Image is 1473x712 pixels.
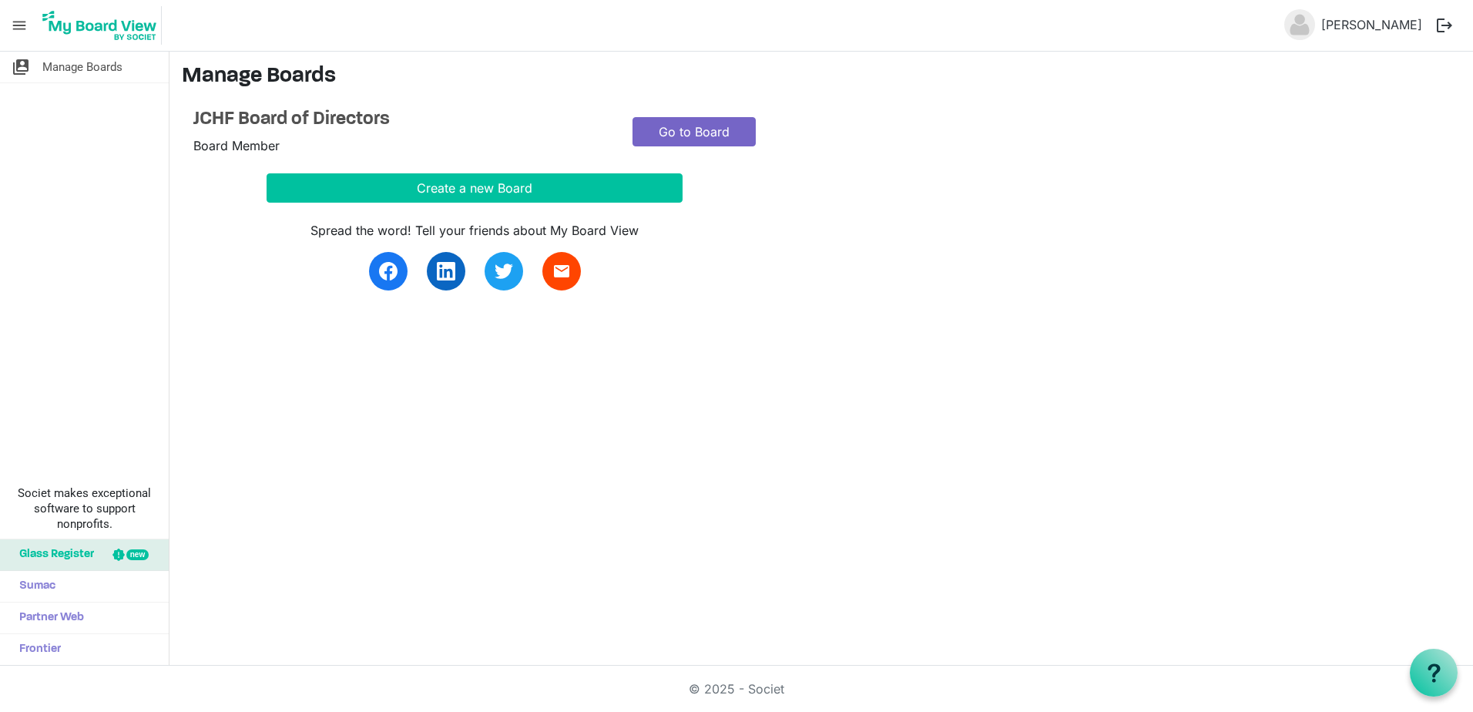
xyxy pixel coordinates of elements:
[267,221,683,240] div: Spread the word! Tell your friends about My Board View
[12,571,55,602] span: Sumac
[437,262,455,280] img: linkedin.svg
[267,173,683,203] button: Create a new Board
[7,485,162,532] span: Societ makes exceptional software to support nonprofits.
[38,6,168,45] a: My Board View Logo
[379,262,398,280] img: facebook.svg
[632,117,756,146] a: Go to Board
[12,603,84,633] span: Partner Web
[552,262,571,280] span: email
[193,109,609,131] a: JCHF Board of Directors
[542,252,581,291] a: email
[5,11,34,40] span: menu
[12,634,61,665] span: Frontier
[38,6,162,45] img: My Board View Logo
[1284,9,1315,40] img: no-profile-picture.svg
[193,138,280,153] span: Board Member
[126,549,149,560] div: new
[495,262,513,280] img: twitter.svg
[12,539,94,570] span: Glass Register
[689,681,784,697] a: © 2025 - Societ
[182,64,1461,90] h3: Manage Boards
[42,52,122,82] span: Manage Boards
[12,52,30,82] span: switch_account
[1315,9,1428,40] a: [PERSON_NAME]
[1428,9,1461,42] button: logout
